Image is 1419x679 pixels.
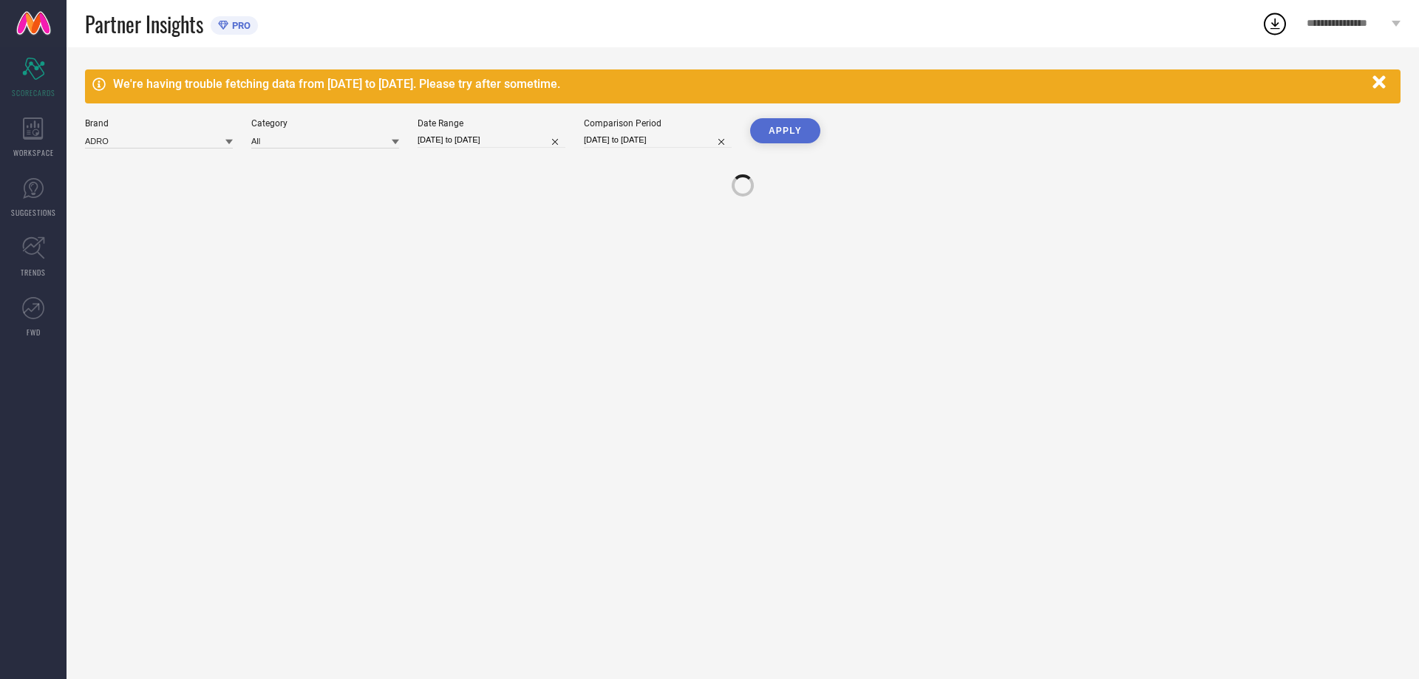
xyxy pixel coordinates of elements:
span: Partner Insights [85,9,203,39]
div: Open download list [1262,10,1288,37]
span: TRENDS [21,267,46,278]
span: SCORECARDS [12,87,55,98]
span: SUGGESTIONS [11,207,56,218]
span: FWD [27,327,41,338]
span: PRO [228,20,251,31]
div: Comparison Period [584,118,732,129]
button: APPLY [750,118,820,143]
input: Select comparison period [584,132,732,148]
div: Date Range [418,118,565,129]
span: WORKSPACE [13,147,54,158]
div: Category [251,118,399,129]
div: We're having trouble fetching data from [DATE] to [DATE]. Please try after sometime. [113,77,1365,91]
div: Brand [85,118,233,129]
input: Select date range [418,132,565,148]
